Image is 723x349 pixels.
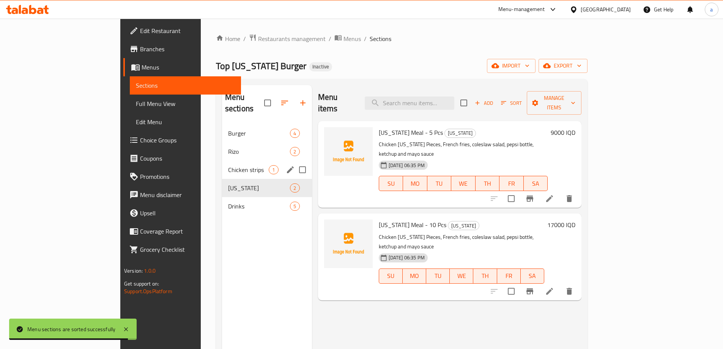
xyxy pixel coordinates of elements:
[581,5,631,14] div: [GEOGRAPHIC_DATA]
[551,127,575,138] h6: 9000 IQD
[379,219,446,231] span: [US_STATE] Meal - 10 Pcs
[406,270,423,281] span: MO
[487,59,536,73] button: import
[290,148,299,155] span: 2
[140,154,235,163] span: Coupons
[474,99,494,107] span: Add
[142,63,235,72] span: Menus
[382,178,400,189] span: SU
[290,203,299,210] span: 5
[476,176,500,191] button: TH
[521,190,539,208] button: Branch-specific-item
[430,178,449,189] span: TU
[260,95,276,111] span: Select all sections
[496,97,527,109] span: Sort items
[124,279,159,289] span: Get support on:
[533,93,575,112] span: Manage items
[243,34,246,43] li: /
[290,147,299,156] div: items
[123,22,241,40] a: Edit Restaurant
[216,34,588,44] nav: breadcrumb
[294,94,312,112] button: Add section
[123,58,241,76] a: Menus
[269,165,278,174] div: items
[290,129,299,138] div: items
[456,95,472,111] span: Select section
[228,202,290,211] span: Drinks
[290,185,299,192] span: 2
[386,162,428,169] span: [DATE] 06:35 PM
[123,131,241,149] a: Choice Groups
[379,140,548,159] p: Chicken [US_STATE] Pieces, French fries, coleslaw salad, pepsi bottle, ketchup and mayo sauce
[225,92,264,114] h2: Menu sections
[258,34,326,43] span: Restaurants management
[403,176,427,191] button: MO
[290,130,299,137] span: 4
[329,34,331,43] li: /
[427,176,452,191] button: TU
[228,147,290,156] div: Rizo
[136,81,235,90] span: Sections
[472,97,496,109] button: Add
[324,127,373,176] img: Kentucky Meal - 5 Pcs
[501,99,522,107] span: Sort
[216,57,306,74] span: Top [US_STATE] Burger
[445,129,476,137] span: [US_STATE]
[123,186,241,204] a: Menu disclaimer
[560,190,578,208] button: delete
[334,34,361,44] a: Menus
[136,99,235,108] span: Full Menu View
[144,266,156,276] span: 1.0.0
[524,176,548,191] button: SA
[309,62,332,71] div: Inactive
[472,97,496,109] span: Add item
[710,5,713,14] span: a
[503,283,519,299] span: Select to update
[500,270,518,281] span: FR
[140,172,235,181] span: Promotions
[545,287,554,296] a: Edit menu item
[124,266,143,276] span: Version:
[370,34,391,43] span: Sections
[545,61,581,71] span: export
[521,282,539,300] button: Branch-specific-item
[545,194,554,203] a: Edit menu item
[222,121,312,218] nav: Menu sections
[379,127,443,138] span: [US_STATE] Meal - 5 Pcs
[406,178,424,189] span: MO
[364,34,367,43] li: /
[228,165,269,174] span: Chicken strips
[499,176,524,191] button: FR
[524,270,541,281] span: SA
[123,40,241,58] a: Branches
[140,136,235,145] span: Choice Groups
[123,204,241,222] a: Upsell
[324,220,373,268] img: Kentucky Meal - 10 Pcs
[276,94,294,112] span: Sort sections
[454,178,473,189] span: WE
[140,26,235,35] span: Edit Restaurant
[222,124,312,142] div: Burger4
[140,208,235,218] span: Upsell
[123,149,241,167] a: Coupons
[527,91,581,115] button: Manage items
[386,254,428,261] span: [DATE] 06:35 PM
[382,270,400,281] span: SU
[123,167,241,186] a: Promotions
[249,34,326,44] a: Restaurants management
[476,270,494,281] span: TH
[403,268,426,284] button: MO
[547,220,575,230] h6: 17000 IQD
[228,183,290,193] span: [US_STATE]
[527,178,545,189] span: SA
[124,286,172,296] a: Support.OpsPlatform
[444,129,476,138] div: Kentucky
[140,44,235,54] span: Branches
[140,190,235,199] span: Menu disclaimer
[448,221,479,230] span: [US_STATE]
[497,268,521,284] button: FR
[309,63,332,70] span: Inactive
[493,61,529,71] span: import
